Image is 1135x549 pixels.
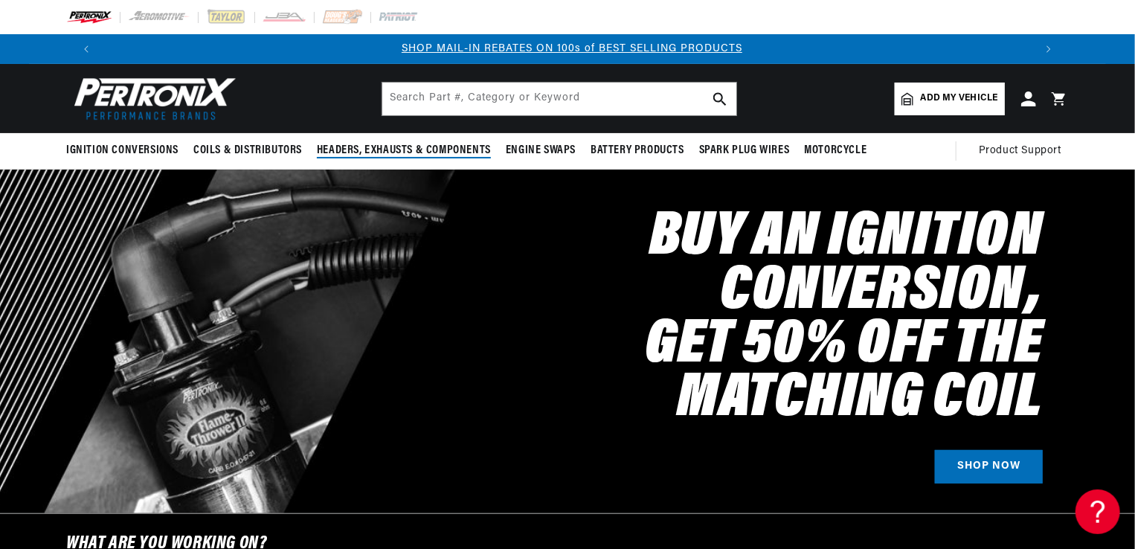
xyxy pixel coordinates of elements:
[402,43,742,54] a: SHOP MAIL-IN REBATES ON 100s of BEST SELLING PRODUCTS
[407,211,1043,426] h2: Buy an Ignition Conversion, Get 50% off the Matching Coil
[583,133,692,168] summary: Battery Products
[704,83,736,115] button: search button
[193,143,302,158] span: Coils & Distributors
[804,143,866,158] span: Motorcycle
[1034,34,1064,64] button: Translation missing: en.sections.announcements.next_announcement
[66,133,186,168] summary: Ignition Conversions
[382,83,736,115] input: Search Part #, Category or Keyword
[699,143,790,158] span: Spark Plug Wires
[506,143,576,158] span: Engine Swaps
[591,143,684,158] span: Battery Products
[317,143,491,158] span: Headers, Exhausts & Components
[106,41,1038,57] div: 2 of 3
[895,83,1005,115] a: Add my vehicle
[692,133,797,168] summary: Spark Plug Wires
[66,73,237,124] img: Pertronix
[186,133,309,168] summary: Coils & Distributors
[71,34,101,64] button: Translation missing: en.sections.announcements.previous_announcement
[921,91,998,106] span: Add my vehicle
[935,450,1043,484] a: SHOP NOW
[29,34,1106,64] slideshow-component: Translation missing: en.sections.announcements.announcement_bar
[106,41,1038,57] div: Announcement
[66,143,179,158] span: Ignition Conversions
[498,133,583,168] summary: Engine Swaps
[309,133,498,168] summary: Headers, Exhausts & Components
[979,143,1061,159] span: Product Support
[979,133,1069,169] summary: Product Support
[797,133,874,168] summary: Motorcycle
